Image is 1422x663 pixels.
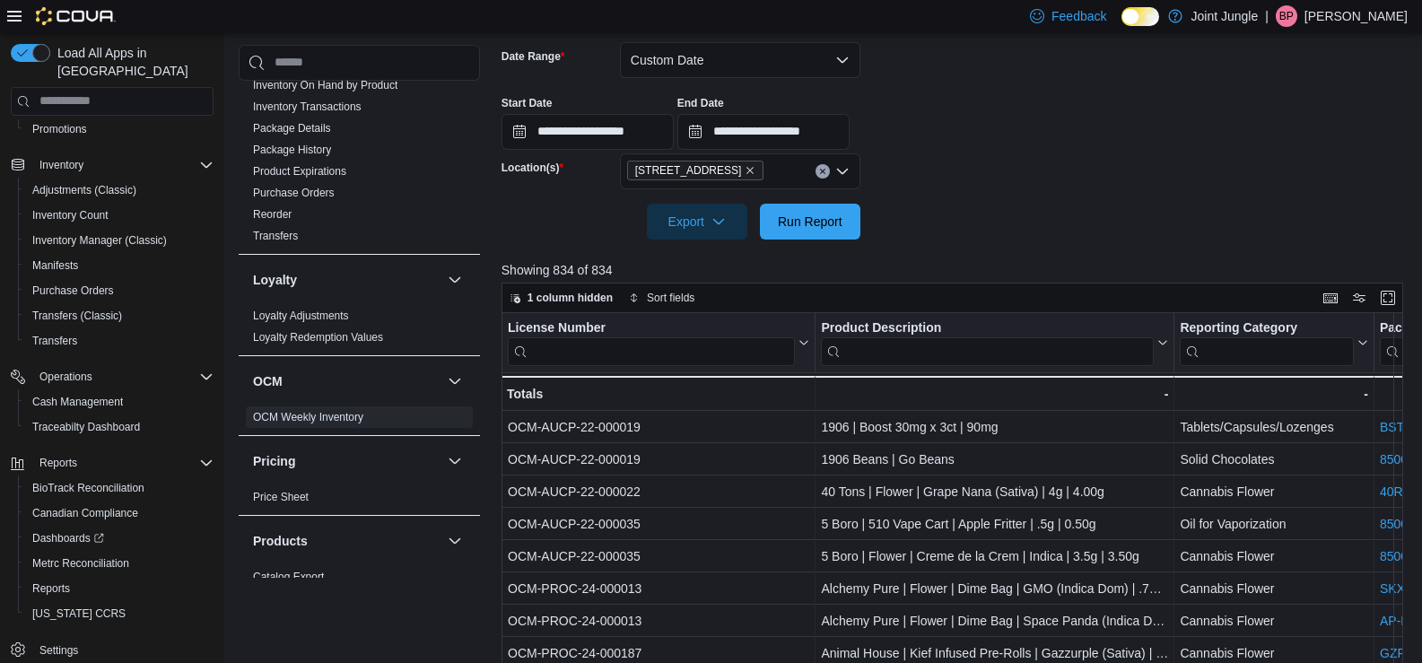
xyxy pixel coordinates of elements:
span: Inventory Manager (Classic) [32,233,167,248]
button: Inventory [32,154,91,176]
label: Location(s) [502,161,563,175]
a: Adjustments (Classic) [25,179,144,201]
div: OCM-AUCP-22-000019 [508,449,809,470]
span: Product Expirations [253,164,346,179]
span: Adjustments (Classic) [32,183,136,197]
span: Reports [39,456,77,470]
span: Package Details [253,121,331,135]
span: Transfers (Classic) [32,309,122,323]
button: Manifests [18,253,221,278]
span: Promotions [25,118,214,140]
button: Reporting Category [1180,320,1368,366]
button: Product Description [821,320,1168,366]
div: OCM-AUCP-22-000035 [508,545,809,567]
a: Inventory Manager (Classic) [25,230,174,251]
div: - [821,383,1168,405]
div: Products [239,566,480,616]
span: Loyalty Adjustments [253,309,349,323]
a: Loyalty Redemption Values [253,331,383,344]
input: Press the down key to open a popover containing a calendar. [677,114,850,150]
div: 1906 Beans | Go Beans [821,449,1168,470]
span: Inventory On Hand by Product [253,78,397,92]
span: Export [658,204,737,240]
button: Display options [1348,287,1370,309]
span: Inventory Count [25,205,214,226]
button: Products [253,532,441,550]
button: Adjustments (Classic) [18,178,221,203]
h3: Products [253,532,308,550]
span: Canadian Compliance [32,506,138,520]
span: Run Report [778,213,842,231]
span: Reports [32,452,214,474]
button: Traceabilty Dashboard [18,414,221,440]
button: Sort fields [622,287,702,309]
button: Reports [18,576,221,601]
span: BioTrack Reconciliation [25,477,214,499]
div: Totals [507,383,809,405]
button: Loyalty [444,269,466,291]
a: Cash Management [25,391,130,413]
span: Dashboards [25,528,214,549]
div: Product Description [821,320,1154,366]
span: Transfers [32,334,77,348]
a: Purchase Orders [25,280,121,301]
span: Reports [25,578,214,599]
span: Operations [39,370,92,384]
a: Package History [253,144,331,156]
p: Joint Jungle [1191,5,1259,27]
a: Inventory Transactions [253,100,362,113]
div: Alchemy Pure | Flower | Dime Bag | GMO (Indica Dom) | .7g | 0.70g [821,578,1168,599]
div: Loyalty [239,305,480,355]
label: End Date [677,96,724,110]
button: Products [444,530,466,552]
span: Inventory Transactions [253,100,362,114]
label: Date Range [502,49,565,64]
div: OCM-AUCP-22-000022 [508,481,809,502]
button: Transfers [18,328,221,353]
h3: Loyalty [253,271,297,289]
a: Canadian Compliance [25,502,145,524]
span: Traceabilty Dashboard [25,416,214,438]
h3: Pricing [253,452,295,470]
div: OCM-PROC-24-000013 [508,578,809,599]
span: Purchase Orders [32,284,114,298]
div: Pricing [239,486,480,515]
button: License Number [508,320,809,366]
div: - [1180,383,1368,405]
span: Dark Mode [1121,26,1122,27]
a: Transfers (Classic) [25,305,129,327]
div: Alchemy Pure | Flower | Dime Bag | Space Panda (Indica Dom) | .7g | 0.70g [821,610,1168,632]
a: Settings [32,640,85,661]
div: License Number [508,320,795,366]
div: Tablets/Capsules/Lozenges [1180,416,1368,438]
div: 40 Tons | Flower | Grape Nana (Sativa) | 4g | 4.00g [821,481,1168,502]
button: BioTrack Reconciliation [18,475,221,501]
div: Oil for Vaporization [1180,513,1368,535]
span: Operations [32,366,214,388]
div: OCM [239,406,480,435]
a: Metrc Reconciliation [25,553,136,574]
a: OCM Weekly Inventory [253,411,363,423]
h3: OCM [253,372,283,390]
div: OCM-PROC-24-000013 [508,610,809,632]
a: Inventory Count [25,205,116,226]
a: Dashboards [25,528,111,549]
input: Dark Mode [1121,7,1159,26]
button: Pricing [444,450,466,472]
p: [PERSON_NAME] [1304,5,1408,27]
span: Inventory Manager (Classic) [25,230,214,251]
button: Purchase Orders [18,278,221,303]
button: Open list of options [835,164,850,179]
button: Inventory Manager (Classic) [18,228,221,253]
button: Custom Date [620,42,860,78]
button: Export [647,204,747,240]
a: Traceabilty Dashboard [25,416,147,438]
div: Solid Chocolates [1180,449,1368,470]
span: Adjustments (Classic) [25,179,214,201]
span: Manifests [32,258,78,273]
span: Canadian Compliance [25,502,214,524]
span: Inventory [39,158,83,172]
span: BioTrack Reconciliation [32,481,144,495]
span: Metrc Reconciliation [32,556,129,571]
span: Settings [39,643,78,658]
